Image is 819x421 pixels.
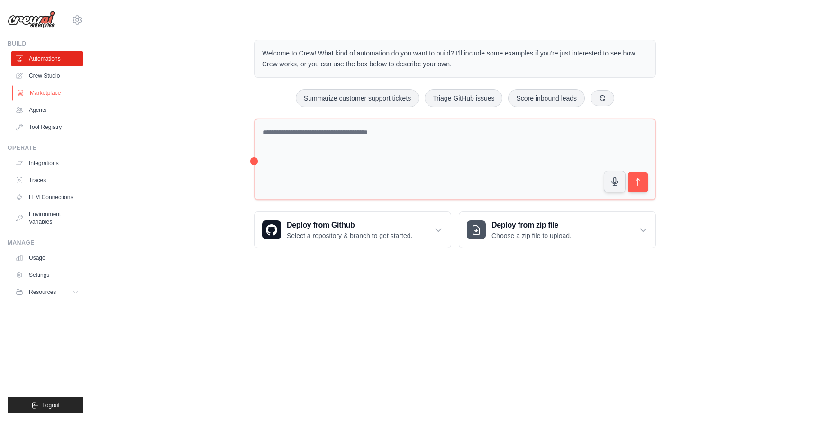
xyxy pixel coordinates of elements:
a: Crew Studio [11,68,83,83]
p: Welcome to Crew! What kind of automation do you want to build? I'll include some examples if you'... [262,48,648,70]
span: Logout [42,402,60,409]
h3: Deploy from zip file [491,220,572,231]
a: Settings [11,267,83,283]
span: Resources [29,288,56,296]
a: Agents [11,102,83,118]
a: Integrations [11,156,83,171]
div: Build [8,40,83,47]
button: Score inbound leads [508,89,585,107]
h3: Deploy from Github [287,220,412,231]
p: Choose a zip file to upload. [491,231,572,240]
button: Resources [11,284,83,300]
a: Automations [11,51,83,66]
button: Triage GitHub issues [425,89,502,107]
a: Traces [11,173,83,188]
button: Logout [8,397,83,413]
a: Marketplace [12,85,84,101]
button: Summarize customer support tickets [296,89,419,107]
div: Manage [8,239,83,247]
a: LLM Connections [11,190,83,205]
a: Usage [11,250,83,265]
img: Logo [8,11,55,29]
div: Operate [8,144,83,152]
a: Environment Variables [11,207,83,229]
p: Select a repository & branch to get started. [287,231,412,240]
a: Tool Registry [11,119,83,135]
